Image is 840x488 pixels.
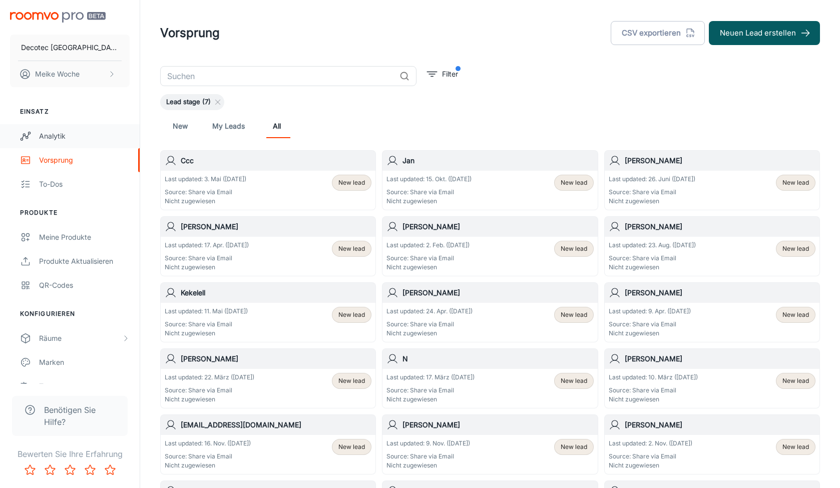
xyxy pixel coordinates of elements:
input: Suchen [160,66,395,86]
p: Nicht zugewiesen [165,461,251,470]
span: Lead stage (7) [160,97,217,107]
h6: [PERSON_NAME] [181,221,371,232]
div: Texte [39,381,130,392]
p: Nicht zugewiesen [386,461,470,470]
span: New lead [782,244,809,253]
p: Last updated: 9. Apr. ([DATE]) [609,307,691,316]
span: New lead [561,244,587,253]
p: Nicht zugewiesen [386,263,470,272]
p: Source: Share via Email [165,188,246,197]
a: KekelellLast updated: 11. Mai ([DATE])Source: Share via EmailNicht zugewiesenNew lead [160,282,376,342]
div: QR-Codes [39,280,130,291]
p: Last updated: 17. März ([DATE]) [386,373,475,382]
p: Source: Share via Email [386,386,475,395]
p: Last updated: 22. März ([DATE]) [165,373,254,382]
button: Rate 4 star [80,460,100,480]
p: Filter [442,69,458,80]
span: New lead [782,442,809,451]
p: Source: Share via Email [386,188,472,197]
p: Source: Share via Email [609,386,698,395]
a: NLast updated: 17. März ([DATE])Source: Share via EmailNicht zugewiesenNew lead [382,348,598,408]
span: Benötigen Sie Hilfe? [44,404,116,428]
span: New lead [782,376,809,385]
p: Last updated: 17. Apr. ([DATE]) [165,241,249,250]
div: Lead stage (7) [160,94,224,110]
p: Nicht zugewiesen [165,197,246,206]
h6: N [402,353,593,364]
a: [PERSON_NAME]Last updated: 9. Nov. ([DATE])Source: Share via EmailNicht zugewiesenNew lead [382,414,598,474]
a: [PERSON_NAME]Last updated: 10. März ([DATE])Source: Share via EmailNicht zugewiesenNew lead [604,348,820,408]
button: CSV exportieren [611,21,705,45]
button: Rate 3 star [60,460,80,480]
p: Source: Share via Email [386,254,470,263]
p: Nicht zugewiesen [609,461,692,470]
h6: [PERSON_NAME] [625,353,815,364]
a: CccLast updated: 3. Mai ([DATE])Source: Share via EmailNicht zugewiesenNew lead [160,150,376,210]
p: Nicht zugewiesen [386,329,473,338]
button: Rate 1 star [20,460,40,480]
p: Nicht zugewiesen [386,395,475,404]
span: New lead [338,310,365,319]
div: To-dos [39,179,130,190]
span: New lead [782,178,809,187]
h6: Jan [402,155,593,166]
p: Nicht zugewiesen [165,263,249,272]
h6: [PERSON_NAME] [402,419,593,430]
div: Vorsprung [39,155,130,166]
a: [PERSON_NAME]Last updated: 26. Juni ([DATE])Source: Share via EmailNicht zugewiesenNew lead [604,150,820,210]
a: [PERSON_NAME]Last updated: 22. März ([DATE])Source: Share via EmailNicht zugewiesenNew lead [160,348,376,408]
span: New lead [561,178,587,187]
div: Analytik [39,131,130,142]
p: Source: Share via Email [609,254,696,263]
p: Source: Share via Email [165,386,254,395]
button: Rate 5 star [100,460,120,480]
div: Räume [39,333,122,344]
h6: [PERSON_NAME] [402,221,593,232]
p: Bewerten Sie Ihre Erfahrung [8,448,132,460]
div: Marken [39,357,130,368]
span: New lead [561,310,587,319]
p: Source: Share via Email [165,254,249,263]
a: All [265,114,289,138]
a: [PERSON_NAME]Last updated: 23. Aug. ([DATE])Source: Share via EmailNicht zugewiesenNew lead [604,216,820,276]
h6: [PERSON_NAME] [402,287,593,298]
h6: [PERSON_NAME] [625,419,815,430]
button: Rate 2 star [40,460,60,480]
p: Source: Share via Email [386,452,470,461]
p: Source: Share via Email [609,188,695,197]
p: Nicht zugewiesen [609,197,695,206]
p: Source: Share via Email [165,452,251,461]
h6: Kekelell [181,287,371,298]
a: JanLast updated: 15. Okt. ([DATE])Source: Share via EmailNicht zugewiesenNew lead [382,150,598,210]
p: Source: Share via Email [165,320,248,329]
button: filter [425,66,461,82]
h6: [PERSON_NAME] [181,353,371,364]
span: New lead [561,376,587,385]
a: New [168,114,192,138]
span: New lead [338,178,365,187]
span: New lead [338,244,365,253]
span: New lead [338,442,365,451]
button: Neuen Lead erstellen [709,21,820,45]
p: Last updated: 10. März ([DATE]) [609,373,698,382]
h6: Ccc [181,155,371,166]
button: Decotec [GEOGRAPHIC_DATA] [10,35,130,61]
p: Last updated: 9. Nov. ([DATE]) [386,439,470,448]
p: Last updated: 2. Nov. ([DATE]) [609,439,692,448]
h6: [PERSON_NAME] [625,287,815,298]
h1: Vorsprung [160,24,220,42]
p: Decotec [GEOGRAPHIC_DATA] [21,42,119,53]
p: Nicht zugewiesen [165,395,254,404]
p: Meike Woche [35,69,80,80]
a: [PERSON_NAME]Last updated: 24. Apr. ([DATE])Source: Share via EmailNicht zugewiesenNew lead [382,282,598,342]
p: Source: Share via Email [609,320,691,329]
a: [EMAIL_ADDRESS][DOMAIN_NAME]Last updated: 16. Nov. ([DATE])Source: Share via EmailNicht zugewiese... [160,414,376,474]
h6: [PERSON_NAME] [625,221,815,232]
a: My Leads [212,114,245,138]
p: Nicht zugewiesen [609,329,691,338]
h6: [EMAIL_ADDRESS][DOMAIN_NAME] [181,419,371,430]
p: Source: Share via Email [386,320,473,329]
a: [PERSON_NAME]Last updated: 17. Apr. ([DATE])Source: Share via EmailNicht zugewiesenNew lead [160,216,376,276]
p: Last updated: 11. Mai ([DATE]) [165,307,248,316]
a: [PERSON_NAME]Last updated: 9. Apr. ([DATE])Source: Share via EmailNicht zugewiesenNew lead [604,282,820,342]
